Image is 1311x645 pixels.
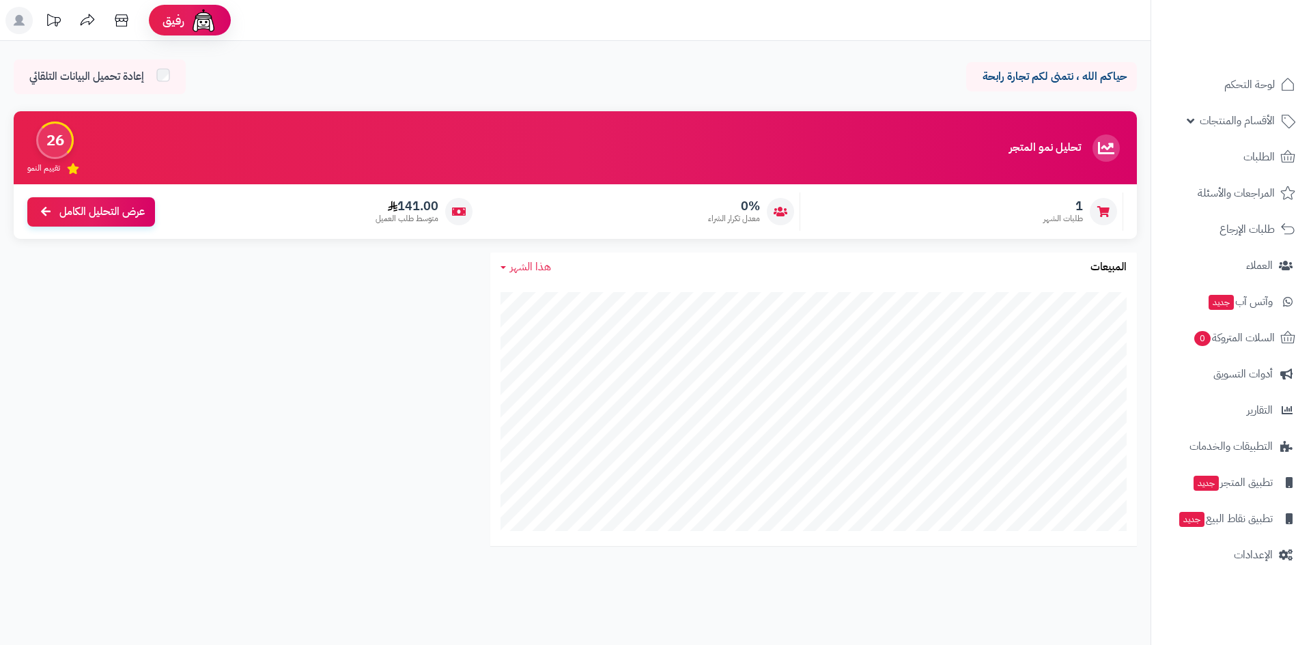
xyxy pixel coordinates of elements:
span: جديد [1179,512,1204,527]
a: التقارير [1159,394,1303,427]
span: التقارير [1247,401,1273,420]
span: الطلبات [1243,147,1275,167]
span: السلات المتروكة [1193,328,1275,347]
span: 1 [1043,199,1083,214]
a: هذا الشهر [501,259,551,275]
span: 0% [708,199,760,214]
a: تطبيق المتجرجديد [1159,466,1303,499]
p: حياكم الله ، نتمنى لكم تجارة رابحة [976,69,1127,85]
span: التطبيقات والخدمات [1189,437,1273,456]
span: وآتس آب [1207,292,1273,311]
a: السلات المتروكة0 [1159,321,1303,354]
span: جديد [1194,476,1219,491]
a: لوحة التحكم [1159,68,1303,101]
span: متوسط طلب العميل [376,213,438,225]
span: أدوات التسويق [1213,364,1273,384]
a: عرض التحليل الكامل [27,197,155,227]
span: جديد [1209,295,1234,310]
span: تطبيق نقاط البيع [1178,509,1273,528]
span: معدل تكرار الشراء [708,213,760,225]
span: إعادة تحميل البيانات التلقائي [29,69,144,85]
img: ai-face.png [190,7,217,34]
span: المراجعات والأسئلة [1198,184,1275,203]
span: طلبات الشهر [1043,213,1083,225]
span: تطبيق المتجر [1192,473,1273,492]
a: تحديثات المنصة [36,7,70,38]
a: التطبيقات والخدمات [1159,430,1303,463]
a: الإعدادات [1159,539,1303,571]
a: أدوات التسويق [1159,358,1303,390]
span: لوحة التحكم [1224,75,1275,94]
a: العملاء [1159,249,1303,282]
span: 0 [1194,331,1211,346]
a: المراجعات والأسئلة [1159,177,1303,210]
span: عرض التحليل الكامل [59,204,145,220]
span: هذا الشهر [510,259,551,275]
h3: تحليل نمو المتجر [1009,142,1081,154]
a: تطبيق نقاط البيعجديد [1159,502,1303,535]
span: الأقسام والمنتجات [1200,111,1275,130]
a: وآتس آبجديد [1159,285,1303,318]
span: تقييم النمو [27,162,60,174]
span: 141.00 [376,199,438,214]
a: الطلبات [1159,141,1303,173]
h3: المبيعات [1090,261,1127,274]
span: رفيق [163,12,184,29]
span: العملاء [1246,256,1273,275]
span: طلبات الإرجاع [1220,220,1275,239]
span: الإعدادات [1234,545,1273,564]
a: طلبات الإرجاع [1159,213,1303,246]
